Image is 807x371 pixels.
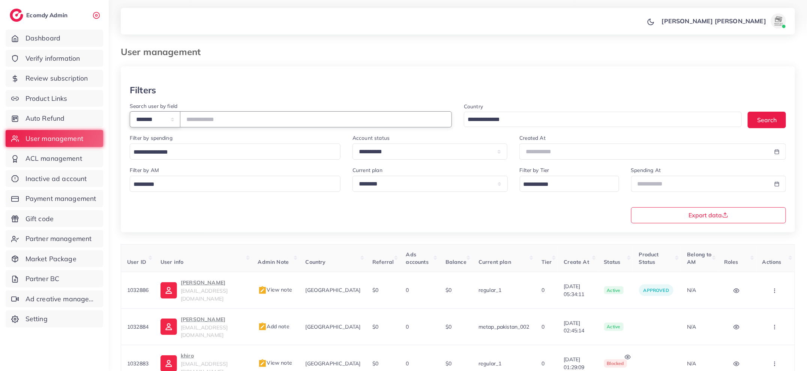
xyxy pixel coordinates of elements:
input: Search for option [521,179,609,190]
a: Review subscription [6,70,103,87]
span: Gift code [25,214,54,224]
a: Payment management [6,190,103,207]
a: Gift code [6,210,103,227]
span: Product Links [25,94,67,103]
span: Partner management [25,234,92,244]
span: User management [25,134,83,144]
a: Partner BC [6,270,103,287]
span: Ad creative management [25,294,97,304]
input: Search for option [465,114,732,126]
a: Ad creative management [6,290,103,308]
h2: Ecomdy Admin [26,12,69,19]
a: [PERSON_NAME] [PERSON_NAME]avatar [658,13,789,28]
a: Inactive ad account [6,170,103,187]
a: Setting [6,310,103,328]
img: avatar [771,13,786,28]
a: Product Links [6,90,103,107]
div: Search for option [464,112,742,127]
span: ACL management [25,154,82,163]
div: Search for option [130,176,340,192]
span: Auto Refund [25,114,65,123]
a: logoEcomdy Admin [10,9,69,22]
span: Inactive ad account [25,174,87,184]
a: Dashboard [6,30,103,47]
img: logo [10,9,23,22]
span: Dashboard [25,33,60,43]
a: Auto Refund [6,110,103,127]
input: Search for option [131,179,331,190]
span: Partner BC [25,274,60,284]
span: Market Package [25,254,76,264]
a: Verify information [6,50,103,67]
a: Market Package [6,250,103,268]
a: ACL management [6,150,103,167]
span: Setting [25,314,48,324]
div: Search for option [130,144,340,160]
input: Search for option [131,147,331,158]
div: Search for option [520,176,619,192]
span: Review subscription [25,73,88,83]
p: [PERSON_NAME] [PERSON_NAME] [662,16,766,25]
span: Verify information [25,54,80,63]
a: User management [6,130,103,147]
span: Payment management [25,194,96,203]
a: Partner management [6,230,103,247]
